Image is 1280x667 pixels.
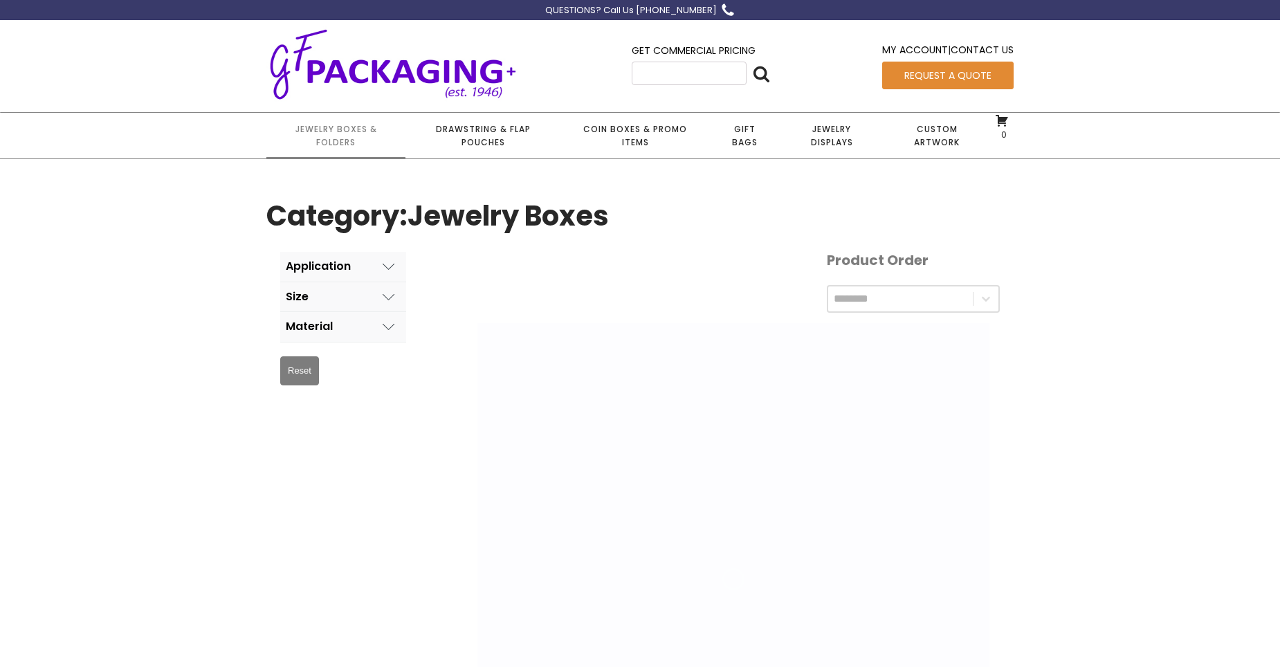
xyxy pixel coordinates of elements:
div: Material [286,320,333,333]
a: Get Commercial Pricing [632,44,756,57]
a: Contact Us [951,43,1014,57]
a: Drawstring & Flap Pouches [405,113,560,158]
img: GF Packaging + - Established 1946 [266,26,520,102]
div: QUESTIONS? Call Us [PHONE_NUMBER] [545,3,717,18]
div: | [882,42,1014,61]
div: Size [286,291,309,303]
span: Category: [266,194,609,238]
a: Request a Quote [882,62,1014,89]
span: 0 [998,129,1007,140]
a: Custom Artwork [883,113,990,158]
a: Gift Bags [709,113,780,158]
button: Application [280,252,406,282]
button: Material [280,312,406,342]
a: Coin Boxes & Promo Items [561,113,709,158]
button: Size [280,282,406,312]
div: Application [286,260,351,273]
span: Jewelry Boxes [408,197,609,235]
a: Jewelry Boxes & Folders [266,113,405,158]
a: Jewelry Displays [780,113,883,158]
a: 0 [995,113,1009,140]
a: My Account [882,43,948,57]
